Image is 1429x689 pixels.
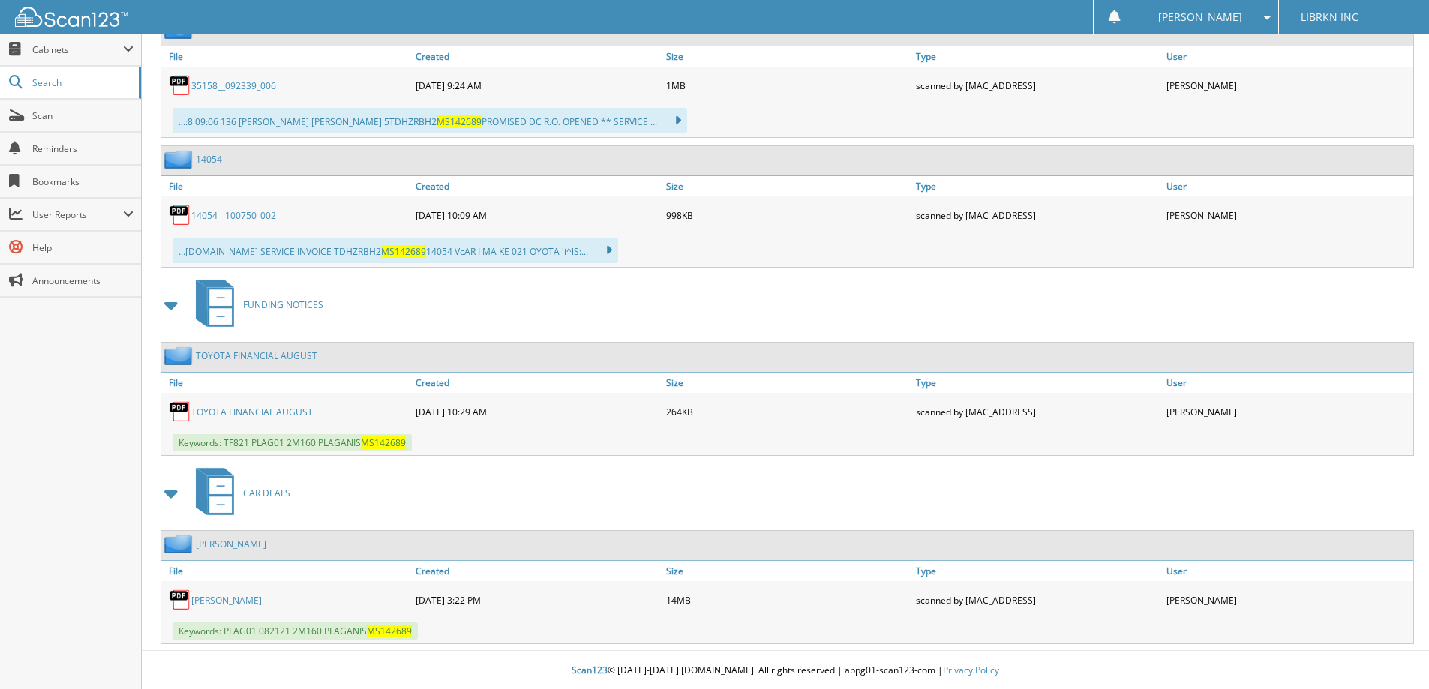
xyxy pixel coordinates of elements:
[662,585,913,615] div: 14MB
[1163,397,1413,427] div: [PERSON_NAME]
[912,70,1163,100] div: scanned by [MAC_ADDRESS]
[662,200,913,230] div: 998KB
[912,397,1163,427] div: scanned by [MAC_ADDRESS]
[196,538,266,550] a: [PERSON_NAME]
[381,245,426,258] span: MS142689
[662,176,913,196] a: Size
[173,238,618,263] div: ...[DOMAIN_NAME] SERVICE INVOICE TDHZRBH2 14054 VcAR I MA KE 021 OYOTA 'i^lS:...
[572,664,608,676] span: Scan123
[361,436,406,449] span: MS142689
[1354,617,1429,689] iframe: Chat Widget
[161,46,412,67] a: File
[412,70,662,100] div: [DATE] 9:24 AM
[32,175,134,188] span: Bookmarks
[164,535,196,553] img: folder2.png
[173,108,687,133] div: ...:8 09:06 136 [PERSON_NAME] [PERSON_NAME] 5TDHZRBH2 PROMISED DC R.O. OPENED ** SERVICE ...
[1163,46,1413,67] a: User
[161,561,412,581] a: File
[367,625,412,637] span: MS142689
[1163,585,1413,615] div: [PERSON_NAME]
[187,463,290,523] a: CAR DEALS
[191,594,262,607] a: [PERSON_NAME]
[412,373,662,393] a: Created
[1163,561,1413,581] a: User
[32,208,123,221] span: User Reports
[662,561,913,581] a: Size
[191,209,276,222] a: 14054__100750_002
[169,204,191,226] img: PDF.png
[662,373,913,393] a: Size
[1163,373,1413,393] a: User
[32,109,134,122] span: Scan
[662,397,913,427] div: 264KB
[161,176,412,196] a: File
[1158,13,1242,22] span: [PERSON_NAME]
[32,274,134,287] span: Announcements
[196,349,317,362] a: TOYOTA FINANCIAL AUGUST
[912,373,1163,393] a: Type
[32,76,131,89] span: Search
[912,585,1163,615] div: scanned by [MAC_ADDRESS]
[912,46,1163,67] a: Type
[169,400,191,423] img: PDF.png
[196,153,222,166] a: 14054
[912,200,1163,230] div: scanned by [MAC_ADDRESS]
[32,142,134,155] span: Reminders
[412,200,662,230] div: [DATE] 10:09 AM
[243,298,323,311] span: FUNDING NOTICES
[412,561,662,581] a: Created
[187,275,323,334] a: FUNDING NOTICES
[437,115,482,128] span: MS142689
[912,176,1163,196] a: Type
[15,7,128,27] img: scan123-logo-white.svg
[412,176,662,196] a: Created
[161,373,412,393] a: File
[1163,200,1413,230] div: [PERSON_NAME]
[32,43,123,56] span: Cabinets
[1163,176,1413,196] a: User
[662,46,913,67] a: Size
[412,46,662,67] a: Created
[164,150,196,169] img: folder2.png
[164,346,196,365] img: folder2.png
[243,487,290,499] span: CAR DEALS
[1301,13,1358,22] span: LIBRKN INC
[191,406,313,418] a: TOYOTA FINANCIAL AUGUST
[412,585,662,615] div: [DATE] 3:22 PM
[912,561,1163,581] a: Type
[173,622,418,640] span: Keywords: PLAG01 082121 2M160 PLAGANIS
[169,589,191,611] img: PDF.png
[943,664,999,676] a: Privacy Policy
[662,70,913,100] div: 1MB
[32,241,134,254] span: Help
[191,79,276,92] a: 35158__092339_006
[173,434,412,451] span: Keywords: TF821 PLAG01 2M160 PLAGANIS
[1163,70,1413,100] div: [PERSON_NAME]
[169,74,191,97] img: PDF.png
[412,397,662,427] div: [DATE] 10:29 AM
[142,652,1429,689] div: © [DATE]-[DATE] [DOMAIN_NAME]. All rights reserved | appg01-scan123-com |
